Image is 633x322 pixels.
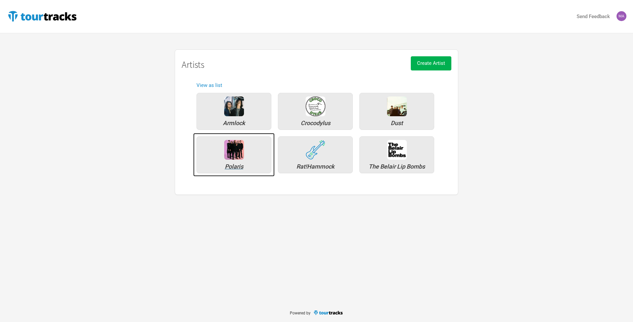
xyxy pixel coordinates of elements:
[306,140,325,160] img: tourtracks_icons_FA_01_icons_rock.svg
[200,120,268,126] div: Armlock
[182,60,451,70] h1: Artists
[306,140,325,160] div: Rat!Hammock
[282,164,349,170] div: Rat!Hammock
[275,133,356,176] a: Rat!Hammock
[224,140,244,160] img: aebf6a98-1036-4e62-acf6-a46ff7d4b717-Rush-9.png.png
[306,96,325,116] img: 6581315c-631b-4863-9849-1f48356b0d9a-images.jfif.png
[193,90,275,133] a: Armlock
[387,96,407,116] div: Dust
[306,96,325,116] div: Crocodylus
[411,56,451,70] button: Create Artist
[387,96,407,116] img: 60ea2c01-d363-4e1f-8dbe-505f8c8e8c55-20221006_Dust_Film3434.jpg.png
[224,140,244,160] div: Polaris
[356,90,437,133] a: Dust
[313,310,344,315] img: TourTracks
[275,90,356,133] a: Crocodylus
[290,311,311,315] span: Powered by
[363,120,431,126] div: Dust
[387,140,407,160] img: 3863b814-5a51-4256-9a0e-c329a88ef264-logs.png.png
[196,82,222,88] a: View as list
[363,164,431,170] div: The Belair Lip Bombs
[617,11,626,21] img: Mark
[387,140,407,160] div: The Belair Lip Bombs
[224,96,244,116] div: Armlock
[224,96,244,116] img: 92eaab90-f838-4a4f-8dbe-cec6832ded16-Press+Shot+1+(Main)+-+Phoebe+Lou+@phoebego.jpg.png
[356,133,437,176] a: The Belair Lip Bombs
[577,13,610,19] strong: Send Feedback
[200,164,268,170] div: Polaris
[193,133,275,176] a: Polaris
[7,10,78,23] img: TourTracks
[417,60,445,66] span: Create Artist
[282,120,349,126] div: Crocodylus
